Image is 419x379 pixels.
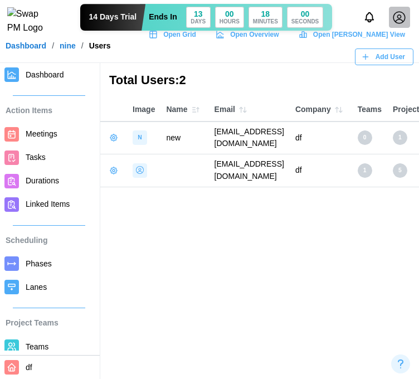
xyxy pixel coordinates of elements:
[355,48,413,65] button: Add User
[26,70,64,79] span: Dashboard
[313,27,405,42] span: Open [PERSON_NAME] View
[26,200,70,208] span: Linked Items
[26,259,52,268] span: Phases
[301,10,310,18] div: 00
[209,154,290,187] td: [EMAIL_ADDRESS][DOMAIN_NAME]
[360,8,379,27] button: Notifications
[376,49,405,65] span: Add User
[295,102,347,118] div: Company
[26,342,48,351] span: Teams
[26,176,59,185] span: Durations
[194,10,203,18] div: 13
[26,129,57,138] span: Meetings
[358,163,372,178] div: 1
[220,19,240,25] div: HOURS
[230,27,279,42] span: Open Overview
[133,130,147,145] div: image
[26,363,32,372] span: df
[89,42,111,50] div: Users
[166,102,203,118] div: Name
[210,26,288,43] a: Open Overview
[26,153,46,162] span: Tasks
[109,72,186,89] h3: Total Users: 2
[133,104,155,116] div: Image
[209,122,290,154] td: [EMAIL_ADDRESS][DOMAIN_NAME]
[143,26,204,43] a: Open Grid
[393,130,407,145] div: 1
[290,154,352,187] td: df
[293,26,413,43] a: Open [PERSON_NAME] View
[261,10,270,18] div: 18
[81,42,84,50] div: /
[60,42,76,50] a: nine
[358,130,372,145] div: 0
[191,19,206,25] div: DAYS
[133,163,147,178] div: image
[149,11,177,23] div: Ends In
[393,163,407,178] div: 5
[215,102,284,118] div: Email
[290,122,352,154] td: df
[225,10,234,18] div: 00
[253,19,278,25] div: MINUTES
[358,104,382,116] div: Teams
[80,4,146,31] div: 14 Days Trial
[52,42,54,50] div: /
[7,7,52,35] img: Swap PM Logo
[166,132,181,144] div: new
[26,283,47,291] span: Lanes
[291,19,319,25] div: SECONDS
[163,27,196,42] span: Open Grid
[6,42,46,50] a: Dashboard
